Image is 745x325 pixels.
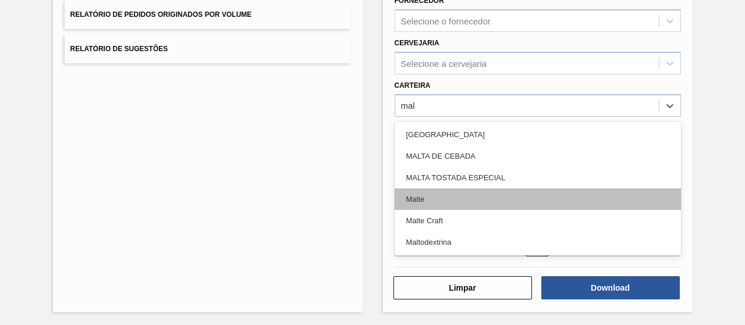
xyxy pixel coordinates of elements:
div: [GEOGRAPHIC_DATA] [395,124,681,145]
div: MALTA TOSTADA ESPECIAL [395,167,681,188]
div: Malte Craft [395,210,681,231]
div: Selecione a cervejaria [401,58,487,68]
button: Relatório de Pedidos Originados por Volume [65,1,351,29]
span: Relatório de Sugestões [70,45,168,53]
div: MALTA DE CEBADA [395,145,681,167]
label: Cervejaria [395,39,439,47]
label: Carteira [395,81,431,90]
div: Selecione o fornecedor [401,16,491,26]
button: Limpar [393,276,532,299]
div: Maltodextrina [395,231,681,253]
div: Malte [395,188,681,210]
button: Download [541,276,680,299]
span: Relatório de Pedidos Originados por Volume [70,10,252,19]
button: Relatório de Sugestões [65,35,351,63]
